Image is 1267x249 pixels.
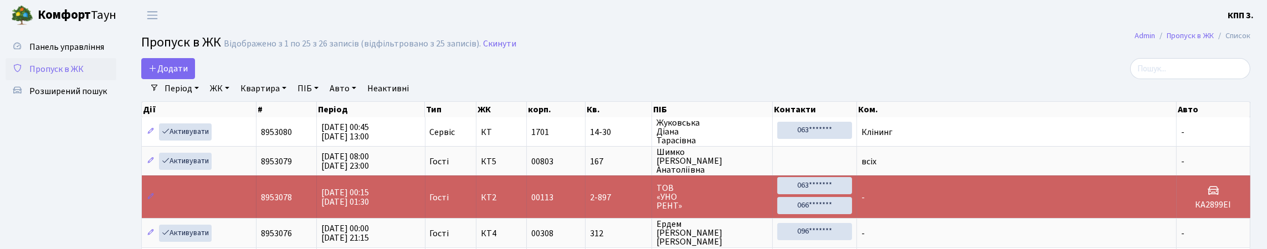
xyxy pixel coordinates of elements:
span: 1701 [531,126,549,138]
span: Таун [38,6,116,25]
span: Ердем [PERSON_NAME] [PERSON_NAME] [656,220,768,246]
span: 00113 [531,191,553,204]
span: [DATE] 00:15 [DATE] 01:30 [321,186,369,208]
a: Пропуск в ЖК [6,58,116,80]
a: Період [160,79,203,98]
a: Квартира [236,79,291,98]
img: logo.png [11,4,33,27]
span: КТ2 [481,193,522,202]
span: всіх [861,155,876,168]
span: ТОВ «УНО РЕНТ» [656,184,768,210]
span: 167 [590,157,648,166]
span: - [1181,126,1184,138]
span: - [861,191,865,204]
th: Кв. [586,102,653,117]
span: 312 [590,229,648,238]
a: Розширений пошук [6,80,116,102]
span: КТ5 [481,157,522,166]
li: Список [1214,30,1250,42]
span: Панель управління [29,41,104,53]
th: Контакти [773,102,856,117]
span: 8953079 [261,155,292,168]
a: Активувати [159,153,212,170]
th: # [257,102,317,117]
a: Пропуск в ЖК [1167,30,1214,41]
span: 8953080 [261,126,292,138]
span: Жуковська Діана Тарасівна [656,118,768,145]
a: КПП 3. [1228,9,1254,22]
span: - [1181,155,1184,168]
span: 8953078 [261,191,292,204]
th: ЖК [476,102,527,117]
a: Admin [1135,30,1155,41]
input: Пошук... [1130,58,1250,79]
span: Клінинг [861,126,892,138]
button: Переключити навігацію [139,6,166,24]
a: Авто [325,79,361,98]
a: Панель управління [6,36,116,58]
span: 14-30 [590,128,648,137]
b: Комфорт [38,6,91,24]
a: Неактивні [363,79,413,98]
a: Додати [141,58,195,79]
span: 8953076 [261,227,292,240]
div: Відображено з 1 по 25 з 26 записів (відфільтровано з 25 записів). [224,39,481,49]
a: ПІБ [293,79,323,98]
span: - [1181,227,1184,240]
span: [DATE] 00:45 [DATE] 13:00 [321,121,369,143]
span: Шимко [PERSON_NAME] Анатоліївна [656,148,768,174]
span: Сервіс [430,128,455,137]
th: ПІБ [652,102,773,117]
nav: breadcrumb [1118,24,1267,48]
th: Ком. [857,102,1177,117]
a: ЖК [206,79,234,98]
span: Гості [430,229,449,238]
span: Гості [430,157,449,166]
th: Авто [1177,102,1250,117]
a: Скинути [483,39,516,49]
span: 00803 [531,155,553,168]
span: Розширений пошук [29,85,107,97]
span: Пропуск в ЖК [141,33,221,52]
span: Додати [148,63,188,75]
th: Дії [142,102,257,117]
span: [DATE] 08:00 [DATE] 23:00 [321,151,369,172]
a: Активувати [159,225,212,242]
span: Гості [430,193,449,202]
th: Тип [425,102,476,117]
a: Активувати [159,123,212,141]
span: КТ4 [481,229,522,238]
span: КТ [481,128,522,137]
h5: КА2899ЕІ [1181,200,1245,210]
span: 00308 [531,227,553,240]
span: Пропуск в ЖК [29,63,84,75]
span: 2-897 [590,193,648,202]
th: Період [317,102,425,117]
th: корп. [527,102,586,117]
span: [DATE] 00:00 [DATE] 21:15 [321,222,369,244]
span: - [861,227,865,240]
